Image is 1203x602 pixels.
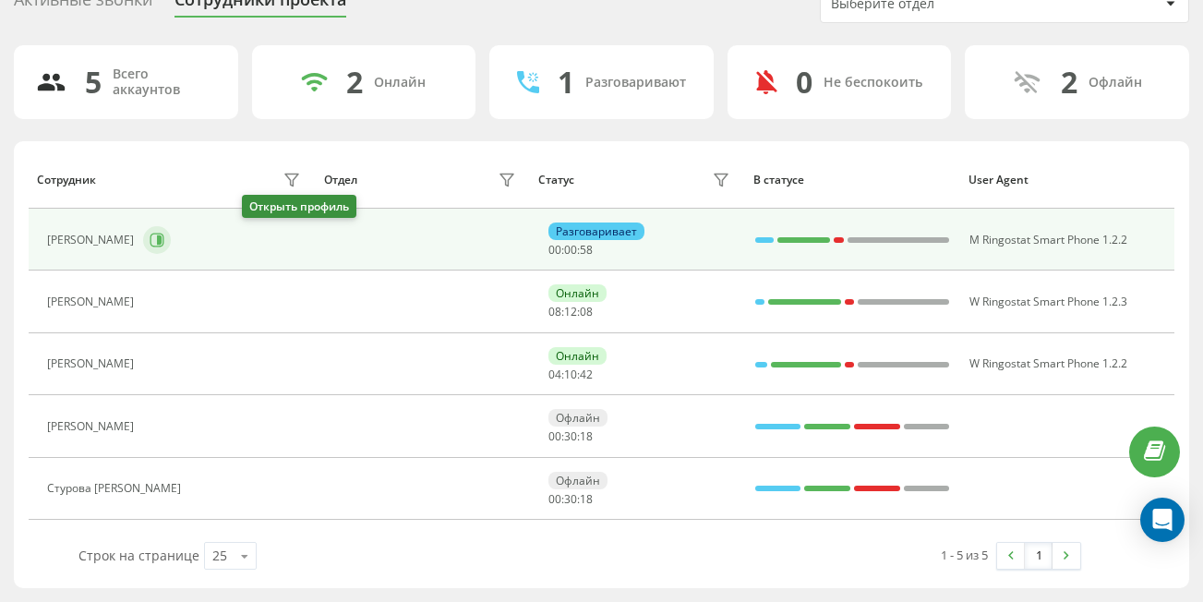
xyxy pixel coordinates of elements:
div: Офлайн [548,409,608,427]
div: [PERSON_NAME] [47,234,138,247]
div: Онлайн [548,347,607,365]
span: 00 [548,428,561,444]
span: 18 [580,491,593,507]
div: Онлайн [374,75,426,90]
div: [PERSON_NAME] [47,420,138,433]
span: W Ringostat Smart Phone 1.2.2 [969,355,1127,371]
div: 5 [85,65,102,100]
div: Всего аккаунтов [113,66,216,98]
div: Отдел [324,174,357,187]
div: 2 [346,65,363,100]
div: : : [548,306,593,319]
div: 0 [796,65,812,100]
span: Строк на странице [78,547,199,564]
span: 18 [580,428,593,444]
span: 04 [548,367,561,382]
div: 2 [1061,65,1077,100]
span: 08 [548,304,561,319]
div: : : [548,430,593,443]
div: Открыть профиль [242,195,356,218]
div: Офлайн [548,472,608,489]
div: Не беспокоить [824,75,922,90]
div: : : [548,493,593,506]
div: 1 - 5 из 5 [941,546,988,564]
span: 30 [564,491,577,507]
div: Open Intercom Messenger [1140,498,1185,542]
div: Разговаривают [585,75,686,90]
span: M Ringostat Smart Phone 1.2.2 [969,232,1127,247]
div: Разговаривает [548,223,644,240]
span: 00 [564,242,577,258]
div: User Agent [968,174,1166,187]
span: 30 [564,428,577,444]
span: 08 [580,304,593,319]
div: Сотрудник [37,174,96,187]
div: : : [548,368,593,381]
a: 1 [1025,543,1053,569]
div: Онлайн [548,284,607,302]
span: 00 [548,242,561,258]
div: : : [548,244,593,257]
span: 12 [564,304,577,319]
div: Офлайн [1089,75,1142,90]
span: 58 [580,242,593,258]
span: 00 [548,491,561,507]
div: В статусе [753,174,951,187]
div: Статус [538,174,574,187]
span: 42 [580,367,593,382]
div: Cтурова [PERSON_NAME] [47,482,186,495]
div: 1 [558,65,574,100]
div: [PERSON_NAME] [47,357,138,370]
span: 10 [564,367,577,382]
div: [PERSON_NAME] [47,295,138,308]
div: 25 [212,547,227,565]
span: W Ringostat Smart Phone 1.2.3 [969,294,1127,309]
